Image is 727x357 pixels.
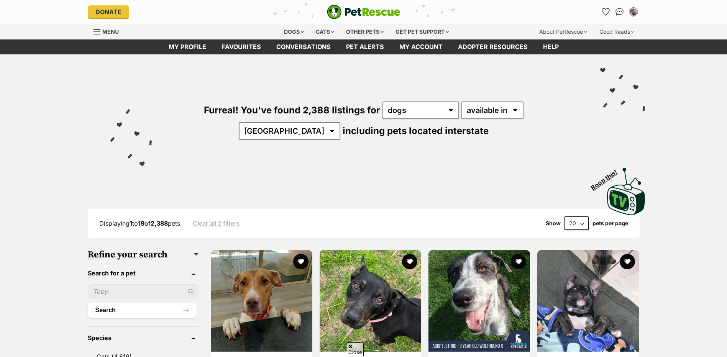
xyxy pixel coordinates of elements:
label: pets per page [592,220,628,226]
input: Toby [88,284,199,299]
a: Conversations [614,6,626,18]
button: Search [88,303,197,318]
a: My account [392,39,450,54]
span: Boop this! [589,164,625,191]
strong: 19 [138,219,144,227]
img: chat-41dd97257d64d25036548639549fe6c8038ab92f7586957e7f3b1b290dea8141.svg [615,8,624,16]
img: Jethro - 3 Year Old Wolfhound X - Irish Wolfhound Dog [428,250,530,352]
span: including pets located interstate [343,125,489,136]
div: About PetRescue [534,24,592,39]
a: PetRescue [327,5,400,19]
a: Clear all 2 filters [193,220,240,227]
a: Boop this! [607,161,645,217]
div: Good Reads [594,24,640,39]
a: Pet alerts [338,39,392,54]
a: Help [535,39,566,54]
img: Conrad - Staffordshire Bull Terrier Dog [537,250,639,352]
div: Dogs [279,24,309,39]
img: Mama Muppet - Australian Kelpie x American Staffordshire Terrier Dog [320,250,421,352]
a: My profile [161,39,214,54]
a: Donate [88,5,129,18]
span: Furreal! You've found 2,388 listings for [204,105,380,116]
span: Displaying to of pets [99,219,180,227]
div: Cats [310,24,340,39]
strong: 2,388 [151,219,168,227]
button: My account [627,6,640,18]
img: logo-e224e6f780fb5917bec1dbf3a21bbac754714ae5b6737aabdf751b685950b380.svg [327,5,400,19]
button: favourite [402,254,417,269]
header: Search for a pet [88,270,199,277]
button: favourite [620,254,635,269]
img: PetRescue TV logo [607,168,645,215]
button: favourite [293,254,309,269]
a: Adopter resources [450,39,535,54]
div: Get pet support [390,24,454,39]
button: favourite [511,254,526,269]
span: Close [347,342,364,356]
ul: Account quick links [600,6,640,18]
a: Favourites [214,39,269,54]
strong: 1 [130,219,132,227]
a: Favourites [600,6,612,18]
header: Species [88,334,199,341]
a: Menu [94,24,124,38]
span: Show [546,220,561,226]
div: Other pets [341,24,389,39]
a: conversations [269,39,338,54]
h3: Refine your search [88,249,199,260]
span: Menu [102,28,119,35]
img: Heidi - Staffordshire Bull Terrier Dog [211,250,312,352]
img: Katie Williams profile pic [630,8,637,16]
